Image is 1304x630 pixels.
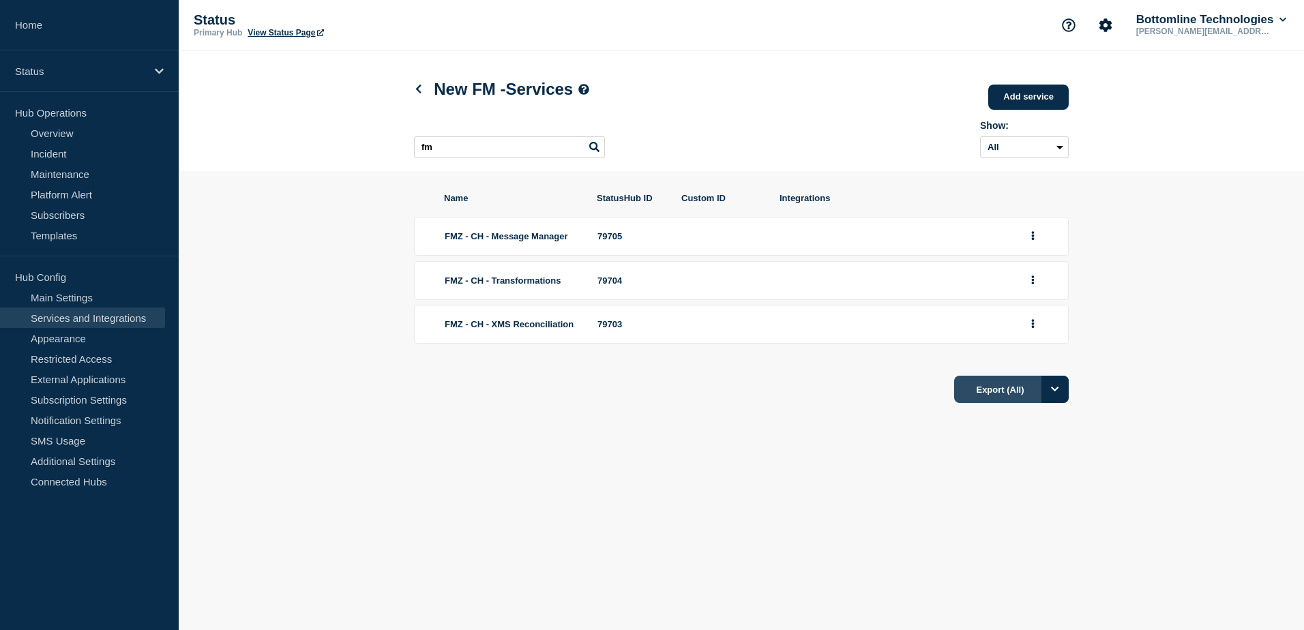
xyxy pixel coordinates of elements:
a: Add service [988,85,1069,110]
button: Export (All) [954,376,1069,403]
span: Name [444,193,580,203]
a: View Status Page [248,28,323,37]
button: Account settings [1091,11,1120,40]
span: FMZ - CH - XMS Reconciliation [445,319,574,329]
p: [PERSON_NAME][EMAIL_ADDRESS][PERSON_NAME][DOMAIN_NAME] [1133,27,1275,36]
input: Search services [414,136,605,158]
p: Primary Hub [194,28,242,37]
div: 79705 [597,231,666,241]
span: StatusHub ID [597,193,665,203]
button: group actions [1024,226,1041,247]
div: Show: [980,120,1069,131]
button: Options [1041,376,1069,403]
p: Status [194,12,466,28]
div: 79704 [597,275,666,286]
span: FMZ - CH - Message Manager [445,231,568,241]
span: Integrations [780,193,1009,203]
button: Bottomline Technologies [1133,13,1289,27]
h1: New FM - Services [414,80,589,99]
p: Status [15,65,146,77]
div: 79703 [597,319,666,329]
span: FMZ - CH - Transformations [445,275,561,286]
button: Support [1054,11,1083,40]
button: group actions [1024,314,1041,335]
select: Archived [980,136,1069,158]
button: group actions [1024,270,1041,291]
span: Custom ID [681,193,763,203]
